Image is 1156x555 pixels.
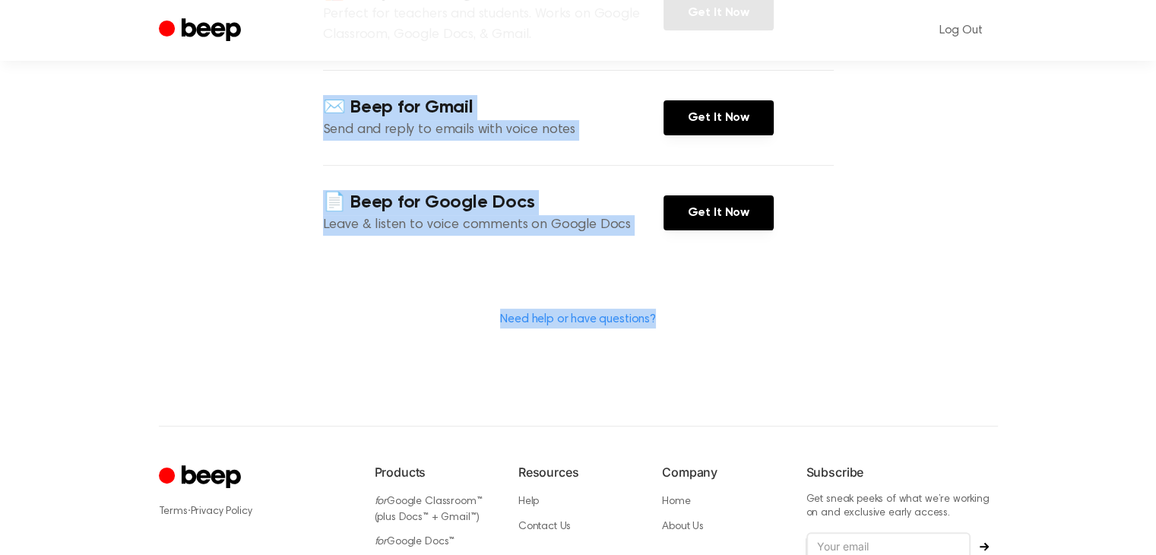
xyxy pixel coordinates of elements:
[375,537,455,547] a: forGoogle Docs™
[323,95,664,120] h4: ✉️ Beep for Gmail
[806,463,998,481] h6: Subscribe
[664,195,774,230] a: Get It Now
[924,12,998,49] a: Log Out
[159,503,350,519] div: ·
[323,215,664,236] p: Leave & listen to voice comments on Google Docs
[323,190,664,215] h4: 📄 Beep for Google Docs
[191,506,252,517] a: Privacy Policy
[971,542,998,551] button: Subscribe
[375,496,388,507] i: for
[375,537,388,547] i: for
[159,506,188,517] a: Terms
[500,313,656,325] a: Need help or have questions?
[159,463,245,493] a: Cruip
[375,463,494,481] h6: Products
[664,100,774,135] a: Get It Now
[323,120,664,141] p: Send and reply to emails with voice notes
[518,522,571,532] a: Contact Us
[806,493,998,520] p: Get sneak peeks of what we’re working on and exclusive early access.
[662,463,781,481] h6: Company
[662,522,704,532] a: About Us
[518,496,539,507] a: Help
[159,16,245,46] a: Beep
[662,496,690,507] a: Home
[518,463,638,481] h6: Resources
[375,496,483,523] a: forGoogle Classroom™ (plus Docs™ + Gmail™)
